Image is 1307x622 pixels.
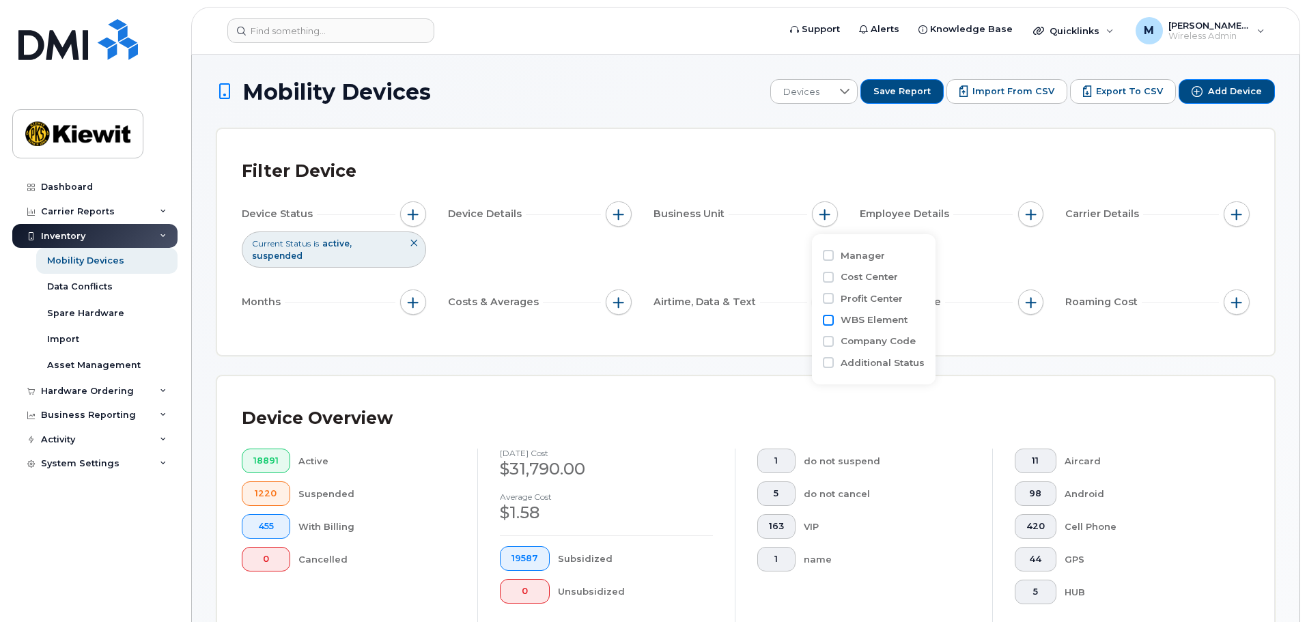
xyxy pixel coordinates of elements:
[253,455,279,466] span: 18891
[841,356,925,369] label: Additional Status
[1015,547,1056,571] button: 44
[841,292,903,305] label: Profit Center
[500,546,550,571] button: 19587
[500,579,550,604] button: 0
[242,154,356,189] div: Filter Device
[448,295,543,309] span: Costs & Averages
[1015,481,1056,506] button: 98
[242,207,317,221] span: Device Status
[769,554,784,565] span: 1
[242,401,393,436] div: Device Overview
[298,449,456,473] div: Active
[873,85,931,98] span: Save Report
[242,514,290,539] button: 455
[500,501,713,524] div: $1.58
[242,80,431,104] span: Mobility Devices
[1248,563,1297,612] iframe: Messenger Launcher
[1065,449,1228,473] div: Aircard
[500,449,713,457] h4: [DATE] cost
[757,547,796,571] button: 1
[448,207,526,221] span: Device Details
[972,85,1054,98] span: Import from CSV
[1208,85,1262,98] span: Add Device
[841,249,885,262] label: Manager
[500,457,713,481] div: $31,790.00
[242,481,290,506] button: 1220
[1179,79,1275,104] button: Add Device
[653,295,760,309] span: Airtime, Data & Text
[653,207,729,221] span: Business Unit
[757,449,796,473] button: 1
[1015,514,1056,539] button: 420
[769,521,784,532] span: 163
[253,488,279,499] span: 1220
[1015,580,1056,604] button: 5
[511,586,538,597] span: 0
[313,238,319,249] span: is
[252,251,303,261] span: suspended
[804,514,971,539] div: VIP
[841,270,898,283] label: Cost Center
[1026,554,1045,565] span: 44
[1065,580,1228,604] div: HUB
[1070,79,1176,104] button: Export to CSV
[298,547,456,571] div: Cancelled
[298,514,456,539] div: With Billing
[757,514,796,539] button: 163
[1015,449,1056,473] button: 11
[242,449,290,473] button: 18891
[253,521,279,532] span: 455
[1065,514,1228,539] div: Cell Phone
[804,481,971,506] div: do not cancel
[769,455,784,466] span: 1
[771,80,832,104] span: Devices
[860,207,953,221] span: Employee Details
[841,313,908,326] label: WBS Element
[1026,488,1045,499] span: 98
[804,547,971,571] div: name
[242,547,290,571] button: 0
[558,546,714,571] div: Subsidized
[860,79,944,104] button: Save Report
[1096,85,1163,98] span: Export to CSV
[242,295,285,309] span: Months
[946,79,1067,104] button: Import from CSV
[322,238,352,249] span: active
[769,488,784,499] span: 5
[298,481,456,506] div: Suspended
[1026,586,1045,597] span: 5
[253,554,279,565] span: 0
[1065,207,1143,221] span: Carrier Details
[252,238,311,249] span: Current Status
[757,481,796,506] button: 5
[1065,295,1142,309] span: Roaming Cost
[558,579,714,604] div: Unsubsidized
[511,553,538,564] span: 19587
[1065,481,1228,506] div: Android
[1065,547,1228,571] div: GPS
[804,449,971,473] div: do not suspend
[1026,521,1045,532] span: 420
[1026,455,1045,466] span: 11
[841,335,916,348] label: Company Code
[500,492,713,501] h4: Average cost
